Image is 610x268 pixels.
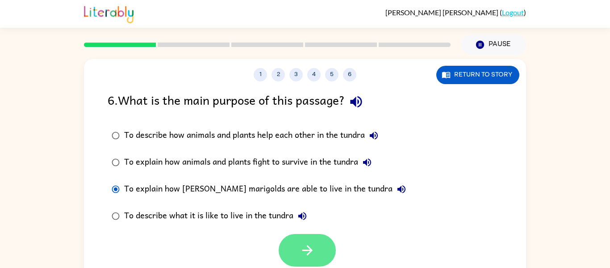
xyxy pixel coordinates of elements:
[461,34,526,55] button: Pause
[385,8,526,17] div: ( )
[385,8,500,17] span: [PERSON_NAME] [PERSON_NAME]
[325,68,338,81] button: 5
[358,153,376,171] button: To explain how animals and plants fight to survive in the tundra
[254,68,267,81] button: 1
[307,68,321,81] button: 4
[436,66,519,84] button: Return to story
[124,127,383,145] div: To describe how animals and plants help each other in the tundra
[289,68,303,81] button: 3
[124,180,410,198] div: To explain how [PERSON_NAME] marigolds are able to live in the tundra
[108,90,502,113] div: 6 . What is the main purpose of this passage?
[343,68,356,81] button: 6
[272,68,285,81] button: 2
[293,207,311,225] button: To describe what it is like to live in the tundra
[365,127,383,145] button: To describe how animals and plants help each other in the tundra
[84,4,134,23] img: Literably
[502,8,524,17] a: Logout
[393,180,410,198] button: To explain how [PERSON_NAME] marigolds are able to live in the tundra
[124,153,376,171] div: To explain how animals and plants fight to survive in the tundra
[124,207,311,225] div: To describe what it is like to live in the tundra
